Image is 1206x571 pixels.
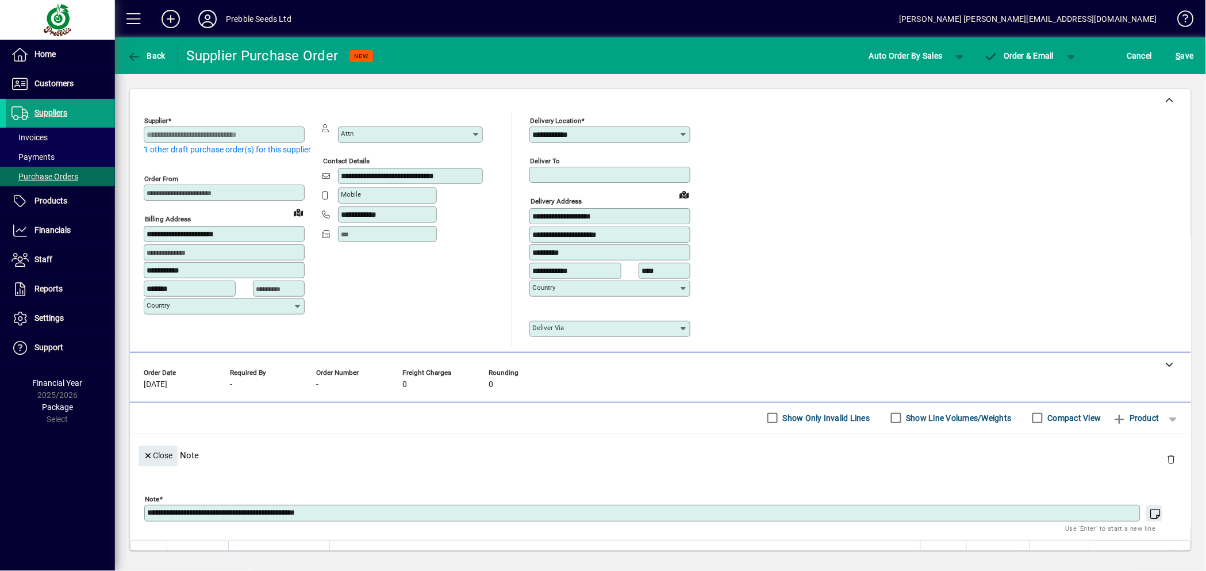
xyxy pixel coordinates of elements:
label: Show Line Volumes/Weights [904,412,1012,424]
mat-label: Mobile [341,190,361,198]
button: Save [1173,45,1197,66]
a: Financials [6,216,115,245]
a: Payments [6,147,115,167]
span: Auto Order By Sales [869,47,943,65]
app-page-header-button: Back [115,45,178,66]
a: View on map [675,185,693,204]
span: Suppliers [34,108,67,117]
span: Financial Year [33,378,83,388]
span: NEW [354,52,368,60]
mat-label: Deliver To [530,157,560,165]
button: Back [124,45,168,66]
span: Unit Cost $ [988,547,1023,560]
button: Profile [189,9,226,29]
span: Support [34,343,63,352]
span: [DATE] [144,380,167,389]
span: Close [143,446,173,465]
a: Settings [6,304,115,333]
label: Compact View [1046,412,1101,424]
span: - [316,380,318,389]
div: [PERSON_NAME] [PERSON_NAME][EMAIL_ADDRESS][DOMAIN_NAME] [899,10,1157,28]
span: S [1176,51,1181,60]
a: Invoices [6,128,115,147]
span: Reports [34,284,63,293]
span: Description [337,547,372,560]
div: Prebble Seeds Ltd [226,10,291,28]
span: Order Qty [931,547,959,560]
mat-label: Supplier [144,117,168,125]
span: Item [174,547,188,560]
mat-label: Delivery Location [530,117,581,125]
app-page-header-button: Close [136,450,180,461]
mat-label: Country [532,283,555,292]
div: Note [130,434,1191,476]
button: Order & Email [978,45,1060,66]
button: Cancel [1124,45,1155,66]
a: Home [6,40,115,69]
a: Support [6,334,115,362]
a: Products [6,187,115,216]
span: Order & Email [984,51,1054,60]
mat-label: Attn [341,129,354,137]
mat-label: Note [145,495,159,503]
a: Knowledge Base [1169,2,1192,40]
mat-label: Order from [144,175,178,183]
span: Purchase Orders [11,172,78,181]
mat-label: Deliver via [532,324,564,332]
a: Purchase Orders [6,167,115,186]
a: Customers [6,70,115,98]
button: Product [1107,408,1165,428]
button: Add [152,9,189,29]
button: Auto Order By Sales [863,45,948,66]
span: Package [42,403,73,412]
span: Invoices [11,133,48,142]
a: Reports [6,275,115,304]
span: Home [34,49,56,59]
mat-label: Country [147,301,170,309]
span: Cancel [1127,47,1153,65]
span: Supplier Code [236,547,279,560]
app-page-header-button: Delete [1158,454,1185,464]
span: Product [1113,409,1159,427]
span: Back [127,51,166,60]
span: 0 [489,380,493,389]
button: Delete [1158,446,1185,473]
span: Products [34,196,67,205]
span: Settings [34,313,64,323]
mat-hint: Use 'Enter' to start a new line [1066,522,1156,535]
div: Supplier Purchase Order [187,47,339,65]
span: - [230,380,232,389]
span: ave [1176,47,1194,65]
span: Discount % [1048,547,1082,560]
button: Close [139,446,178,466]
span: Financials [34,225,71,235]
label: Show Only Invalid Lines [781,412,870,424]
span: 0 [402,380,407,389]
span: Extend $ [1149,547,1176,560]
a: View on map [289,203,308,221]
span: Staff [34,255,52,264]
span: Payments [11,152,55,162]
a: Staff [6,246,115,274]
span: Customers [34,79,74,88]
